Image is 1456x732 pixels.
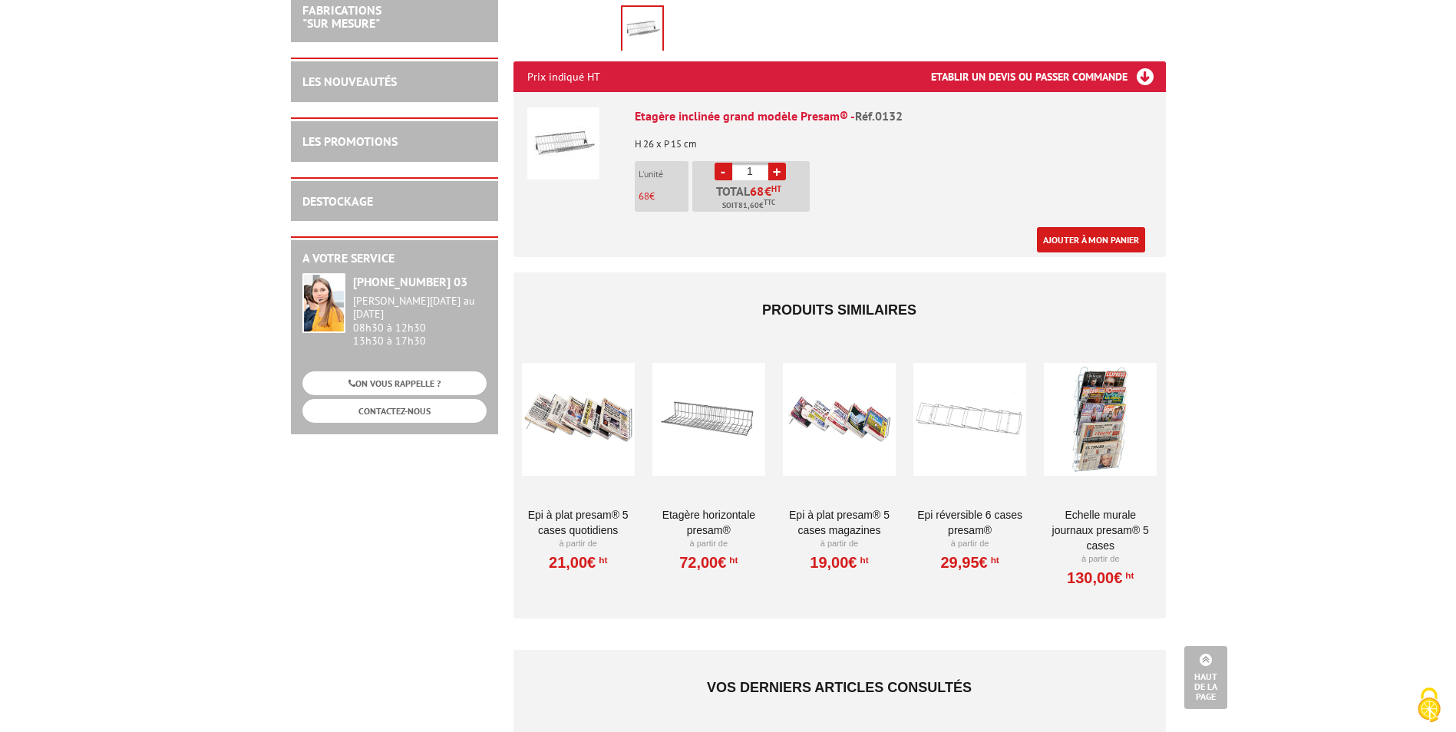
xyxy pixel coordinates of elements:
a: ON VOUS RAPPELLE ? [302,371,487,395]
a: 29,95€HT [940,558,999,567]
a: 72,00€HT [679,558,738,567]
div: 08h30 à 12h30 13h30 à 17h30 [353,295,487,348]
sup: HT [988,555,999,565]
sup: HT [857,555,869,565]
a: 130,00€HT [1067,573,1134,582]
sup: HT [596,555,607,565]
a: 19,00€HT [810,558,868,567]
sup: HT [726,555,738,565]
a: Echelle murale journaux Presam® 5 cases [1044,507,1157,553]
a: - [715,163,732,180]
span: Produits similaires [762,302,916,318]
span: € [764,185,771,197]
sup: TTC [764,198,775,206]
span: 68 [750,185,764,197]
p: € [639,191,688,202]
span: 68 [639,190,649,203]
img: Etagère inclinée grand modèle Presam® [527,107,599,180]
button: Cookies (fenêtre modale) [1402,680,1456,732]
strong: [PHONE_NUMBER] 03 [353,274,467,289]
span: Soit € [722,199,775,212]
span: 81,60 [738,199,759,212]
h2: A votre service [302,252,487,265]
p: À partir de [1044,553,1157,565]
a: CONTACTEZ-NOUS [302,399,487,423]
p: À partir de [652,538,765,550]
sup: HT [771,183,781,194]
span: Réf.0132 [855,108,903,124]
p: À partir de [783,538,896,550]
a: + [768,163,786,180]
a: FABRICATIONS"Sur Mesure" [302,2,381,31]
div: Etagère inclinée grand modèle Presam® - [635,107,1152,125]
a: Haut de la page [1184,646,1227,709]
a: Ajouter à mon panier [1037,227,1145,252]
p: À partir de [522,538,635,550]
sup: HT [1122,570,1134,581]
p: L'unité [639,169,688,180]
a: LES NOUVEAUTÉS [302,74,397,89]
a: Etagère horizontale Presam® [652,507,765,538]
p: Prix indiqué HT [527,61,600,92]
img: complements_rayonnages_0132.jpg [622,7,662,54]
div: [PERSON_NAME][DATE] au [DATE] [353,295,487,321]
a: Epi réversible 6 cases Presam® [913,507,1026,538]
a: DESTOCKAGE [302,193,373,209]
a: Epi à plat Presam® 5 cases quotidiens [522,507,635,538]
p: À partir de [913,538,1026,550]
span: Vos derniers articles consultés [707,680,972,695]
a: Epi à plat Presam® 5 cases magazines [783,507,896,538]
p: Total [696,185,810,212]
a: 21,00€HT [549,558,607,567]
p: H 26 x P 15 cm [635,128,1152,150]
h3: Etablir un devis ou passer commande [931,61,1166,92]
img: widget-service.jpg [302,273,345,333]
img: Cookies (fenêtre modale) [1410,686,1448,724]
a: LES PROMOTIONS [302,134,398,149]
